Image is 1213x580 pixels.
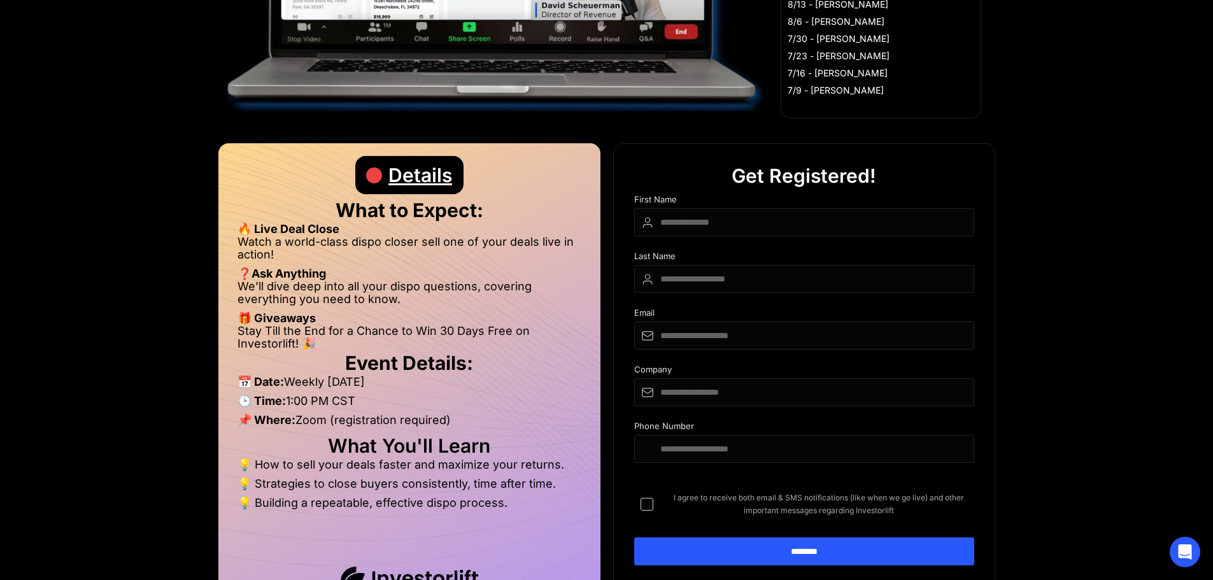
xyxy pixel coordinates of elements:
li: We’ll dive deep into all your dispo questions, covering everything you need to know. [238,280,581,312]
div: Phone Number [634,421,974,435]
strong: ❓Ask Anything [238,267,326,280]
li: 💡 Building a repeatable, effective dispo process. [238,497,581,509]
strong: What to Expect: [336,199,483,222]
strong: 🕒 Time: [238,394,286,407]
span: I agree to receive both email & SMS notifications (like when we go live) and other important mess... [663,492,974,517]
div: First Name [634,195,974,208]
li: 💡 How to sell your deals faster and maximize your returns. [238,458,581,477]
div: Company [634,365,974,378]
li: Zoom (registration required) [238,414,581,433]
div: Open Intercom Messenger [1170,537,1200,567]
div: Last Name [634,251,974,265]
strong: 📌 Where: [238,413,295,427]
div: Get Registered! [732,157,876,195]
div: Details [388,156,452,194]
strong: 🔥 Live Deal Close [238,222,339,236]
li: Stay Till the End for a Chance to Win 30 Days Free on Investorlift! 🎉 [238,325,581,350]
strong: Event Details: [345,351,473,374]
li: Weekly [DATE] [238,376,581,395]
div: Email [634,308,974,322]
h2: What You'll Learn [238,439,581,452]
strong: 🎁 Giveaways [238,311,316,325]
strong: 📅 Date: [238,375,284,388]
li: 💡 Strategies to close buyers consistently, time after time. [238,477,581,497]
li: 1:00 PM CST [238,395,581,414]
li: Watch a world-class dispo closer sell one of your deals live in action! [238,236,581,267]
